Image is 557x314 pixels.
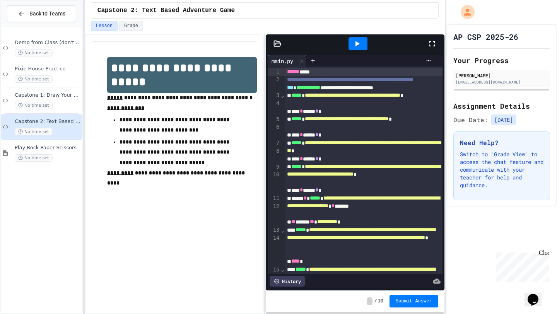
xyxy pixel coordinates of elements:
p: Switch to "Grade View" to access the chat feature and communicate with your teacher for help and ... [460,150,543,189]
span: Submit Answer [396,298,432,304]
div: 14 [268,234,280,266]
div: main.py [268,55,307,67]
div: 13 [268,226,280,234]
div: 11 [268,195,280,202]
div: 5 [268,116,280,123]
div: 7 [268,139,280,147]
span: Back to Teams [29,10,65,18]
span: 10 [378,298,383,304]
iframe: chat widget [525,283,549,306]
h2: Assignment Details [453,101,550,111]
span: Capstone 2: Text Based Adventure Game [15,118,81,125]
div: [PERSON_NAME] [456,72,548,79]
div: 1 [268,68,280,76]
span: Due Date: [453,115,488,125]
button: Grade [119,21,143,31]
button: Back to Teams [7,5,76,22]
div: My Account [453,3,477,21]
div: main.py [268,57,297,65]
div: 6 [268,123,280,139]
span: / [374,298,377,304]
div: History [270,276,305,287]
span: Demo from Class (don't do until we discuss) [15,39,81,46]
div: 2 [268,76,280,92]
span: No time set [15,154,53,162]
span: Fold line [281,227,285,233]
span: Pixie House Practice [15,66,81,72]
span: Fold line [281,266,285,273]
button: Submit Answer [390,295,438,307]
h1: AP CSP 2025-26 [453,31,518,42]
span: No time set [15,102,53,109]
span: No time set [15,128,53,135]
span: [DATE] [491,114,516,125]
div: 8 [268,147,280,163]
h2: Your Progress [453,55,550,66]
span: Capstone 1: Draw Your Dragon [15,92,81,99]
div: Chat with us now!Close [3,3,53,49]
span: Play Rock Paper Scissors [15,145,81,151]
span: Fold line [281,92,285,99]
div: [EMAIL_ADDRESS][DOMAIN_NAME] [456,79,548,85]
span: - [367,297,372,305]
h3: Need Help? [460,138,543,147]
div: 3 [268,92,280,99]
span: No time set [15,75,53,83]
div: 12 [268,203,280,226]
iframe: chat widget [493,249,549,282]
span: Capstone 2: Text Based Adventure Game [97,6,235,15]
div: 15 [268,266,280,274]
button: Lesson [91,21,118,31]
div: 10 [268,171,280,195]
span: No time set [15,49,53,56]
div: 9 [268,163,280,171]
div: 4 [268,100,280,116]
